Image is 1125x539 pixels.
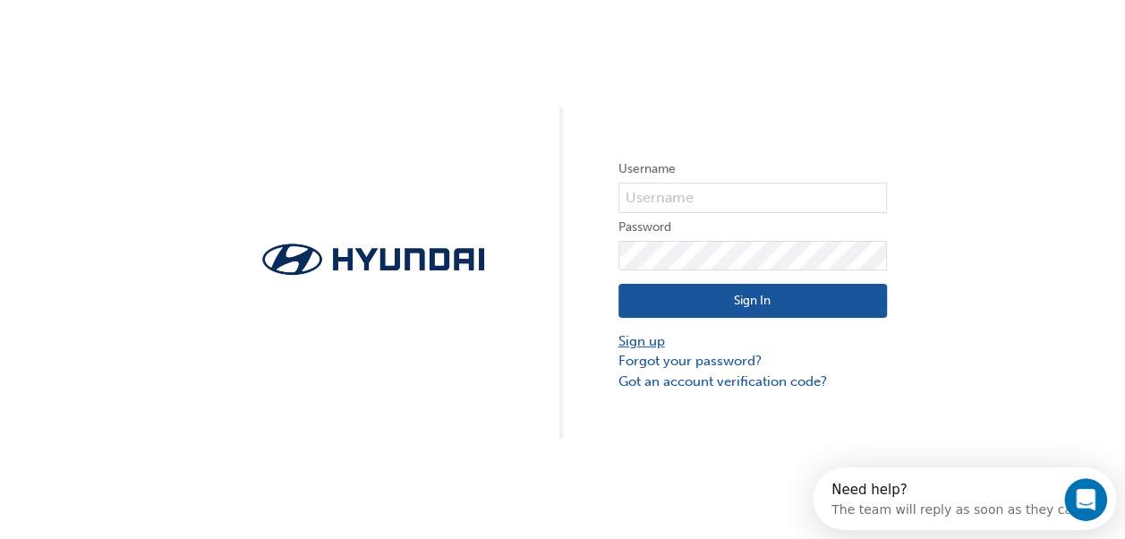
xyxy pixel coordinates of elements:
[813,467,1116,530] iframe: Intercom live chat discovery launcher
[618,372,887,392] a: Got an account verification code?
[1064,478,1107,521] iframe: Intercom live chat
[7,7,320,56] div: Open Intercom Messenger
[618,351,887,372] a: Forgot your password?
[19,30,268,48] div: The team will reply as soon as they can
[19,15,268,30] div: Need help?
[618,331,887,352] a: Sign up
[618,217,887,238] label: Password
[239,238,507,280] img: Trak
[618,284,887,318] button: Sign In
[618,183,887,213] input: Username
[618,158,887,180] label: Username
